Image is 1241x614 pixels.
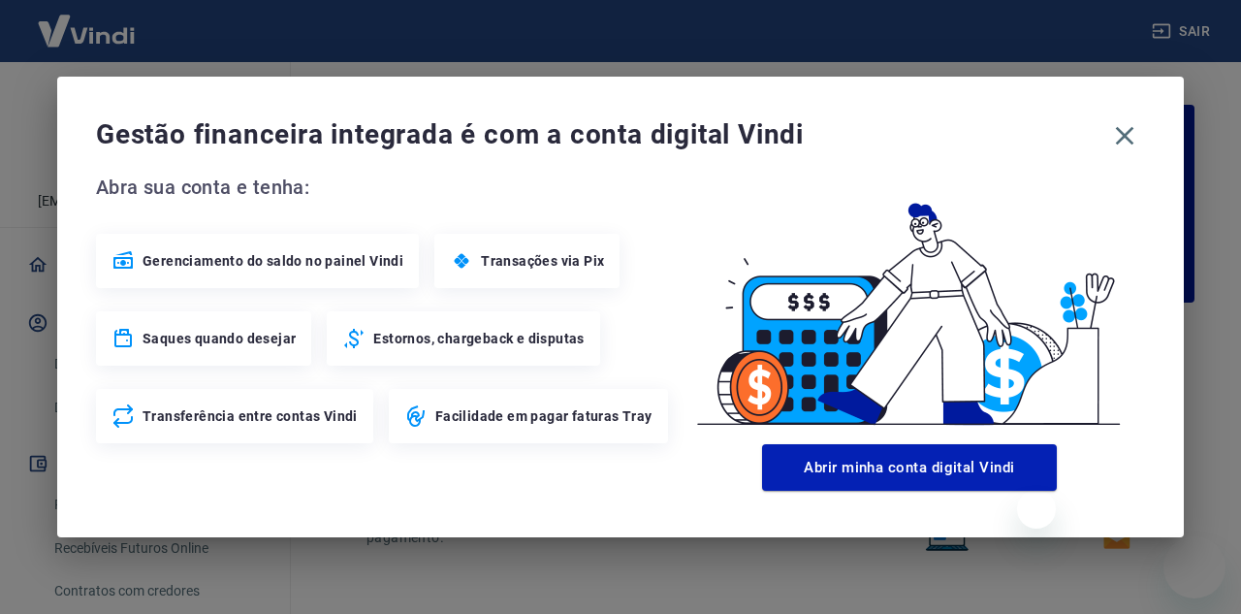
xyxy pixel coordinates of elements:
span: Facilidade em pagar faturas Tray [435,406,652,426]
span: Gerenciamento do saldo no painel Vindi [143,251,403,271]
span: Transações via Pix [481,251,604,271]
span: Abra sua conta e tenha: [96,172,674,203]
iframe: Botão para abrir a janela de mensagens [1163,536,1225,598]
span: Gestão financeira integrada é com a conta digital Vindi [96,115,1104,154]
span: Transferência entre contas Vindi [143,406,358,426]
span: Estornos, chargeback e disputas [373,329,584,348]
iframe: Fechar mensagem [1017,490,1056,529]
span: Saques quando desejar [143,329,296,348]
button: Abrir minha conta digital Vindi [762,444,1057,491]
img: Good Billing [674,172,1145,436]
